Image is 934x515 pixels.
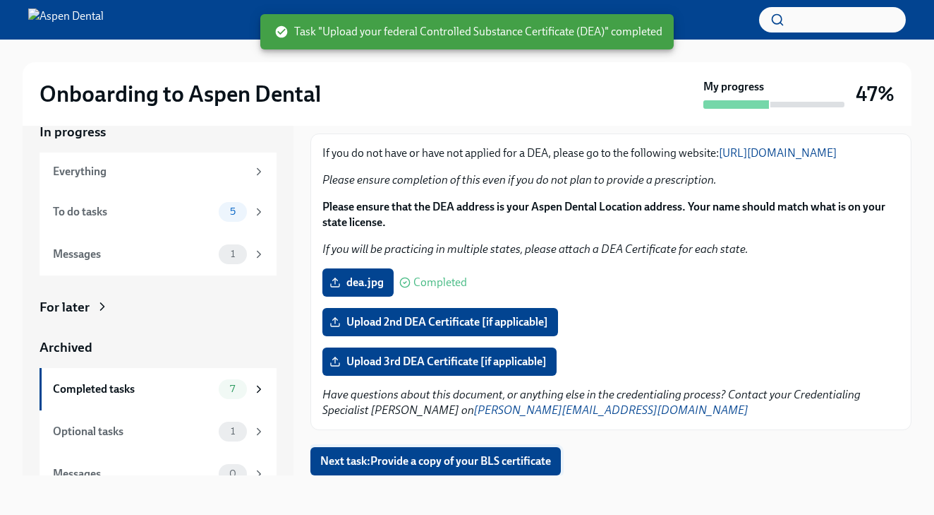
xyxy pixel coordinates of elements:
[222,206,244,217] span: 5
[40,191,277,233] a: To do tasks5
[332,315,548,329] span: Upload 2nd DEA Certificate [if applicable]
[40,233,277,276] a: Messages1
[40,410,277,453] a: Optional tasks1
[332,276,384,290] span: dea.jpg
[221,468,245,479] span: 0
[53,381,213,397] div: Completed tasks
[322,242,748,256] em: If you will be practicing in multiple states, please attach a DEA Certificate for each state.
[474,403,748,417] a: [PERSON_NAME][EMAIL_ADDRESS][DOMAIN_NAME]
[274,24,662,40] span: Task "Upload your federal Controlled Substance Certificate (DEA)" completed
[40,298,90,316] div: For later
[40,123,277,141] a: In progress
[703,79,764,95] strong: My progress
[40,80,321,108] h2: Onboarding to Aspen Dental
[222,384,243,394] span: 7
[719,146,837,160] a: [URL][DOMAIN_NAME]
[322,348,557,376] label: Upload 3rd DEA Certificate [if applicable]
[40,298,277,316] a: For later
[322,200,885,229] strong: Please ensure that the DEA address is your Aspen Dental Location address. Your name should match ...
[413,277,467,288] span: Completed
[222,426,243,437] span: 1
[322,308,558,336] label: Upload 2nd DEA Certificate [if applicable]
[53,204,213,220] div: To do tasks
[310,447,561,475] button: Next task:Provide a copy of your BLS certificate
[53,466,213,482] div: Messages
[40,368,277,410] a: Completed tasks7
[322,173,717,187] em: Please ensure completion of this even if you do not plan to provide a prescription.
[40,453,277,495] a: Messages0
[40,338,277,357] a: Archived
[322,146,899,161] p: If you do not have or have not applied for a DEA, please go to the following website:
[322,388,861,417] em: Have questions about this document, or anything else in the credentialing process? Contact your C...
[332,355,547,369] span: Upload 3rd DEA Certificate [if applicable]
[53,247,213,262] div: Messages
[53,164,247,179] div: Everything
[322,268,394,297] label: dea.jpg
[40,153,277,191] a: Everything
[320,454,551,468] span: Next task : Provide a copy of your BLS certificate
[856,81,894,107] h3: 47%
[222,249,243,259] span: 1
[53,424,213,439] div: Optional tasks
[28,8,104,31] img: Aspen Dental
